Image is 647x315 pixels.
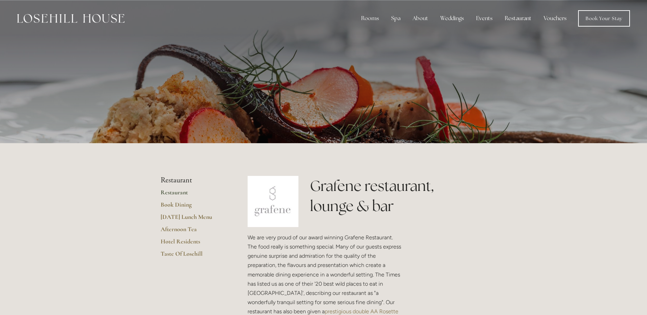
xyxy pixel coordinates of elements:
[435,12,469,25] div: Weddings
[161,213,226,225] a: [DATE] Lunch Menu
[471,12,498,25] div: Events
[161,238,226,250] a: Hotel Residents
[310,176,486,216] h1: Grafene restaurant, lounge & bar
[407,12,433,25] div: About
[161,250,226,262] a: Taste Of Losehill
[356,12,384,25] div: Rooms
[161,189,226,201] a: Restaurant
[386,12,406,25] div: Spa
[578,10,630,27] a: Book Your Stay
[248,176,299,227] img: grafene.jpg
[161,201,226,213] a: Book Dining
[161,225,226,238] a: Afternoon Tea
[17,14,124,23] img: Losehill House
[161,176,226,185] li: Restaurant
[499,12,537,25] div: Restaurant
[538,12,572,25] a: Vouchers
